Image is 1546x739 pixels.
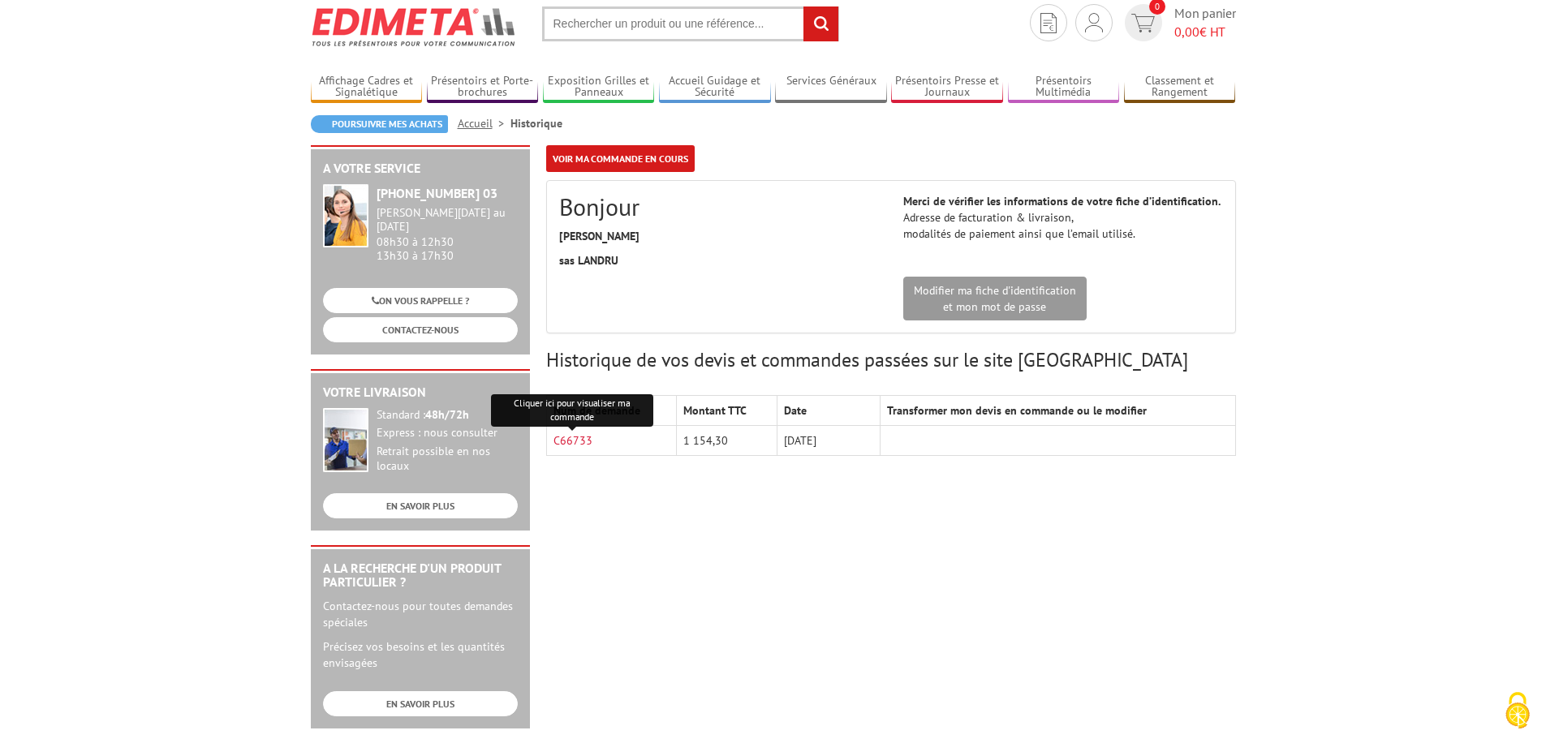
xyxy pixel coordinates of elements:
[323,317,518,342] a: CONTACTEZ-NOUS
[659,74,771,101] a: Accueil Guidage et Sécurité
[542,6,839,41] input: Rechercher un produit ou une référence...
[323,638,518,671] p: Précisez vos besoins et les quantités envisagées
[1124,74,1236,101] a: Classement et Rangement
[323,288,518,313] a: ON VOUS RAPPELLE ?
[1040,13,1057,33] img: devis rapide
[311,74,423,101] a: Affichage Cadres et Signalétique
[377,445,518,474] div: Retrait possible en nos locaux
[458,116,510,131] a: Accueil
[377,206,518,234] div: [PERSON_NAME][DATE] au [DATE]
[775,74,887,101] a: Services Généraux
[323,493,518,518] a: EN SAVOIR PLUS
[425,407,469,422] strong: 48h/72h
[323,385,518,400] h2: Votre livraison
[323,561,518,590] h2: A la recherche d'un produit particulier ?
[777,396,880,426] th: Date
[903,277,1087,320] a: Modifier ma fiche d'identificationet mon mot de passe
[891,74,1003,101] a: Présentoirs Presse et Journaux
[377,426,518,440] div: Express : nous consulter
[1174,4,1236,41] span: Mon panier
[323,184,368,247] img: widget-service.jpg
[377,206,518,262] div: 08h30 à 12h30 13h30 à 17h30
[803,6,838,41] input: rechercher
[1008,74,1120,101] a: Présentoirs Multimédia
[1489,684,1546,739] button: Cookies (fenêtre modale)
[546,145,695,172] a: Voir ma commande en cours
[1174,24,1199,40] span: 0,00
[559,253,618,268] strong: sas LANDRU
[323,691,518,716] a: EN SAVOIR PLUS
[510,115,562,131] li: Historique
[311,115,448,133] a: Poursuivre mes achats
[553,433,592,448] a: C66733
[777,426,880,456] td: [DATE]
[377,408,518,423] div: Standard :
[1174,23,1236,41] span: € HT
[323,161,518,176] h2: A votre service
[903,194,1221,208] strong: Merci de vérifier les informations de votre fiche d’identification.
[1085,13,1103,32] img: devis rapide
[377,185,497,201] strong: [PHONE_NUMBER] 03
[559,193,879,220] h2: Bonjour
[323,408,368,472] img: widget-livraison.jpg
[903,193,1223,242] p: Adresse de facturation & livraison, modalités de paiement ainsi que l’email utilisé.
[323,598,518,630] p: Contactez-nous pour toutes demandes spéciales
[1121,4,1236,41] a: devis rapide 0 Mon panier 0,00€ HT
[543,74,655,101] a: Exposition Grilles et Panneaux
[677,396,777,426] th: Montant TTC
[559,229,640,243] strong: [PERSON_NAME]
[881,396,1235,426] th: Transformer mon devis en commande ou le modifier
[1497,690,1538,731] img: Cookies (fenêtre modale)
[427,74,539,101] a: Présentoirs et Porte-brochures
[677,426,777,456] td: 1 154,30
[1131,14,1155,32] img: devis rapide
[491,394,653,427] div: Cliquer ici pour visualiser ma commande
[546,350,1236,371] h3: Historique de vos devis et commandes passées sur le site [GEOGRAPHIC_DATA]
